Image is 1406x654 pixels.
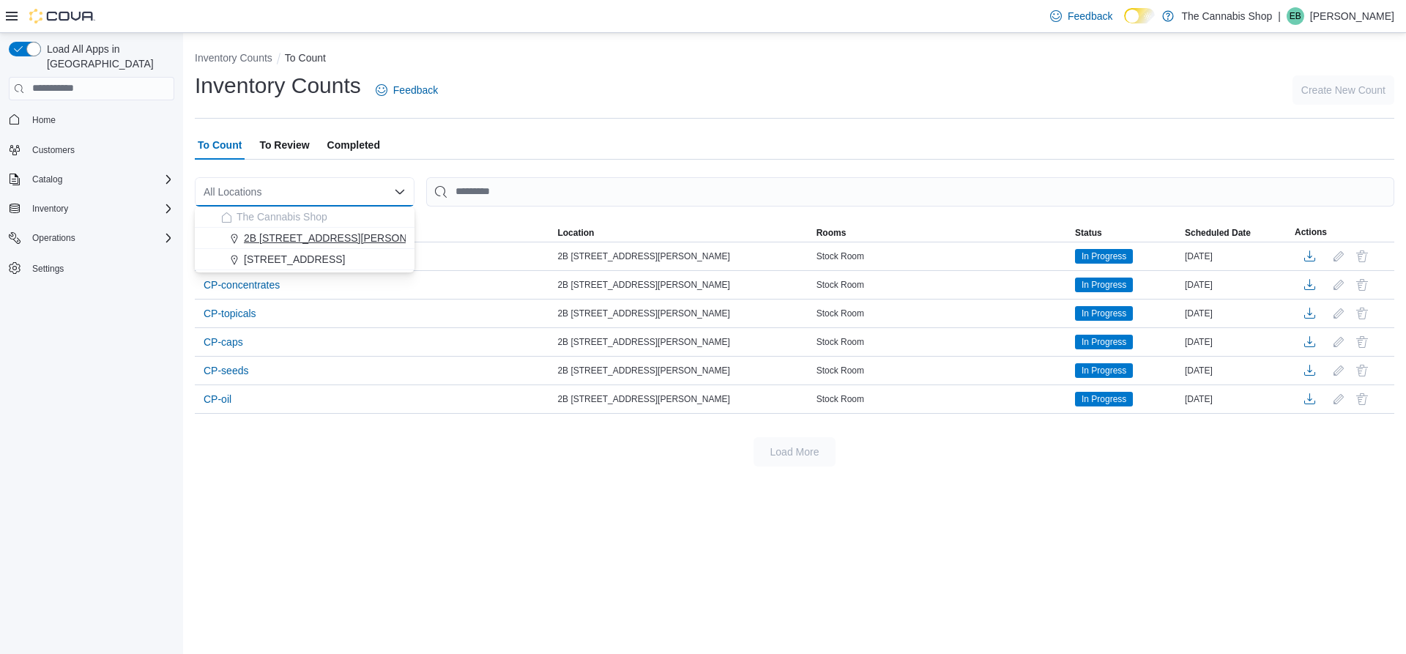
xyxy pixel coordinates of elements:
[1082,393,1126,406] span: In Progress
[26,111,174,129] span: Home
[1075,249,1133,264] span: In Progress
[195,52,272,64] button: Inventory Counts
[198,130,242,160] span: To Count
[198,360,254,382] button: CP-seeds
[195,71,361,100] h1: Inventory Counts
[814,333,1072,351] div: Stock Room
[29,9,95,23] img: Cova
[1185,227,1251,239] span: Scheduled Date
[557,279,729,291] span: 2B [STREET_ADDRESS][PERSON_NAME]
[1082,364,1126,377] span: In Progress
[32,232,75,244] span: Operations
[26,259,174,277] span: Settings
[1278,7,1281,25] p: |
[32,114,56,126] span: Home
[198,302,262,324] button: CP-topicals
[370,75,444,105] a: Feedback
[1182,333,1292,351] div: [DATE]
[198,388,237,410] button: CP-oil
[557,250,729,262] span: 2B [STREET_ADDRESS][PERSON_NAME]
[3,257,180,278] button: Settings
[3,228,180,248] button: Operations
[1182,390,1292,408] div: [DATE]
[1182,248,1292,265] div: [DATE]
[237,209,327,224] span: The Cannabis Shop
[195,249,414,270] button: [STREET_ADDRESS]
[3,198,180,219] button: Inventory
[195,207,414,228] button: The Cannabis Shop
[26,229,81,247] button: Operations
[32,263,64,275] span: Settings
[1310,7,1394,25] p: [PERSON_NAME]
[3,169,180,190] button: Catalog
[770,445,819,459] span: Load More
[244,231,445,245] span: 2B [STREET_ADDRESS][PERSON_NAME]
[26,200,174,218] span: Inventory
[26,171,174,188] span: Catalog
[195,207,414,270] div: Choose from the following options
[1181,7,1272,25] p: The Cannabis Shop
[195,228,414,249] button: 2B [STREET_ADDRESS][PERSON_NAME]
[32,203,68,215] span: Inventory
[1353,362,1371,379] button: Delete
[1044,1,1118,31] a: Feedback
[1182,362,1292,379] div: [DATE]
[814,362,1072,379] div: Stock Room
[198,331,249,353] button: CP-caps
[26,200,74,218] button: Inventory
[32,174,62,185] span: Catalog
[26,111,62,129] a: Home
[1290,7,1301,25] span: EB
[1353,305,1371,322] button: Delete
[41,42,174,71] span: Load All Apps in [GEOGRAPHIC_DATA]
[814,305,1072,322] div: Stock Room
[754,437,836,467] button: Load More
[3,109,180,130] button: Home
[1330,274,1347,296] button: Edit count details
[327,130,380,160] span: Completed
[1353,390,1371,408] button: Delete
[394,186,406,198] button: Close list of options
[204,392,231,406] span: CP-oil
[1330,360,1347,382] button: Edit count details
[1124,8,1155,23] input: Dark Mode
[1330,388,1347,410] button: Edit count details
[1353,276,1371,294] button: Delete
[1082,278,1126,291] span: In Progress
[198,274,286,296] button: CP-concentrates
[1330,302,1347,324] button: Edit count details
[26,141,174,159] span: Customers
[814,248,1072,265] div: Stock Room
[204,278,280,292] span: CP-concentrates
[1292,75,1394,105] button: Create New Count
[1068,9,1112,23] span: Feedback
[1075,278,1133,292] span: In Progress
[204,335,243,349] span: CP-caps
[1301,83,1385,97] span: Create New Count
[817,227,847,239] span: Rooms
[26,141,81,159] a: Customers
[204,363,248,378] span: CP-seeds
[557,393,729,405] span: 2B [STREET_ADDRESS][PERSON_NAME]
[1330,245,1347,267] button: Edit count details
[1075,227,1102,239] span: Status
[259,130,309,160] span: To Review
[1075,306,1133,321] span: In Progress
[1353,248,1371,265] button: Delete
[1082,335,1126,349] span: In Progress
[557,365,729,376] span: 2B [STREET_ADDRESS][PERSON_NAME]
[26,171,68,188] button: Catalog
[426,177,1394,207] input: This is a search bar. After typing your query, hit enter to filter the results lower in the page.
[1075,363,1133,378] span: In Progress
[814,224,1072,242] button: Rooms
[554,224,813,242] button: Location
[814,390,1072,408] div: Stock Room
[1182,305,1292,322] div: [DATE]
[1075,392,1133,406] span: In Progress
[1295,226,1327,238] span: Actions
[1075,335,1133,349] span: In Progress
[1124,23,1125,24] span: Dark Mode
[1072,224,1182,242] button: Status
[1287,7,1304,25] div: Ellen Bubb
[285,52,326,64] button: To Count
